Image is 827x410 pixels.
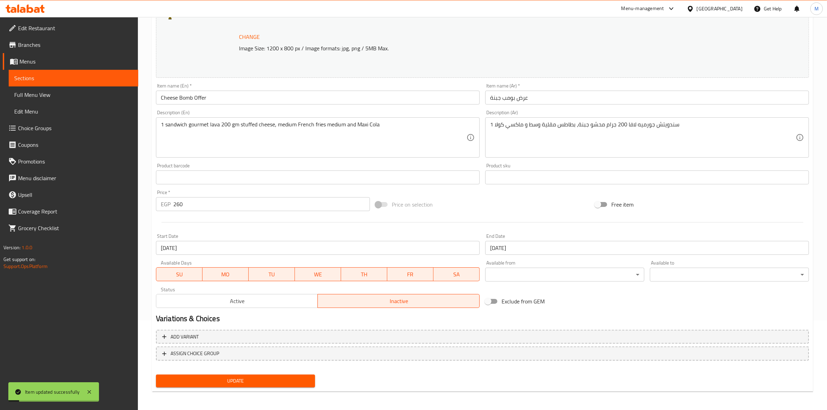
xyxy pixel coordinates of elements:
[156,346,809,361] button: ASSIGN CHOICE GROUP
[162,377,309,385] span: Update
[392,200,433,209] span: Price on selection
[18,124,133,132] span: Choice Groups
[18,174,133,182] span: Menu disclaimer
[159,269,200,279] span: SU
[697,5,743,12] div: [GEOGRAPHIC_DATA]
[485,91,809,104] input: Enter name Ar
[236,44,710,52] p: Image Size: 1200 x 800 px / Image formats: jpg, png / 5MB Max.
[236,30,263,44] button: Change
[621,5,664,13] div: Menu-management
[22,243,32,252] span: 1.0.0
[18,224,133,232] span: Grocery Checklist
[3,53,138,70] a: Menus
[611,200,634,209] span: Free item
[650,268,809,282] div: ​
[171,333,199,341] span: Add variant
[173,197,370,211] input: Please enter price
[3,255,35,264] span: Get support on:
[502,297,545,306] span: Exclude from GEM
[3,153,138,170] a: Promotions
[341,267,387,281] button: TH
[436,269,477,279] span: SA
[344,269,384,279] span: TH
[317,294,480,308] button: Inactive
[3,136,138,153] a: Coupons
[251,269,292,279] span: TU
[490,121,796,154] textarea: 1 سندويتش جورميه لافا 200 جرام محشو جبنة، بطاطس مقلية وسط و ماكسي كولا
[18,157,133,166] span: Promotions
[3,36,138,53] a: Branches
[18,207,133,216] span: Coverage Report
[3,243,20,252] span: Version:
[14,107,133,116] span: Edit Menu
[814,5,819,12] span: M
[18,141,133,149] span: Coupons
[156,91,480,104] input: Enter name En
[14,74,133,82] span: Sections
[14,91,133,99] span: Full Menu View
[249,267,295,281] button: TU
[3,20,138,36] a: Edit Restaurant
[156,294,318,308] button: Active
[161,121,466,154] textarea: 1 sandwich gourmet lava 200 gm stuffed cheese, medium French fries medium and Maxi Cola
[3,262,48,271] a: Support.OpsPlatform
[485,170,809,184] input: Please enter product sku
[390,269,431,279] span: FR
[3,203,138,220] a: Coverage Report
[321,296,477,306] span: Inactive
[298,269,338,279] span: WE
[161,200,171,208] p: EGP
[9,70,138,86] a: Sections
[156,330,809,344] button: Add variant
[3,170,138,186] a: Menu disclaimer
[205,269,246,279] span: MO
[485,268,644,282] div: ​
[167,15,201,50] img: Cheese_Bomb638948704906413193.png
[18,191,133,199] span: Upsell
[18,24,133,32] span: Edit Restaurant
[25,388,80,396] div: Item updated successfully
[18,41,133,49] span: Branches
[171,349,219,358] span: ASSIGN CHOICE GROUP
[3,186,138,203] a: Upsell
[156,313,809,324] h2: Variations & Choices
[9,86,138,103] a: Full Menu View
[239,32,260,42] span: Change
[433,267,480,281] button: SA
[295,267,341,281] button: WE
[156,375,315,387] button: Update
[156,267,202,281] button: SU
[159,296,315,306] span: Active
[3,220,138,236] a: Grocery Checklist
[19,57,133,66] span: Menus
[387,267,433,281] button: FR
[9,103,138,120] a: Edit Menu
[202,267,249,281] button: MO
[156,170,480,184] input: Please enter product barcode
[3,120,138,136] a: Choice Groups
